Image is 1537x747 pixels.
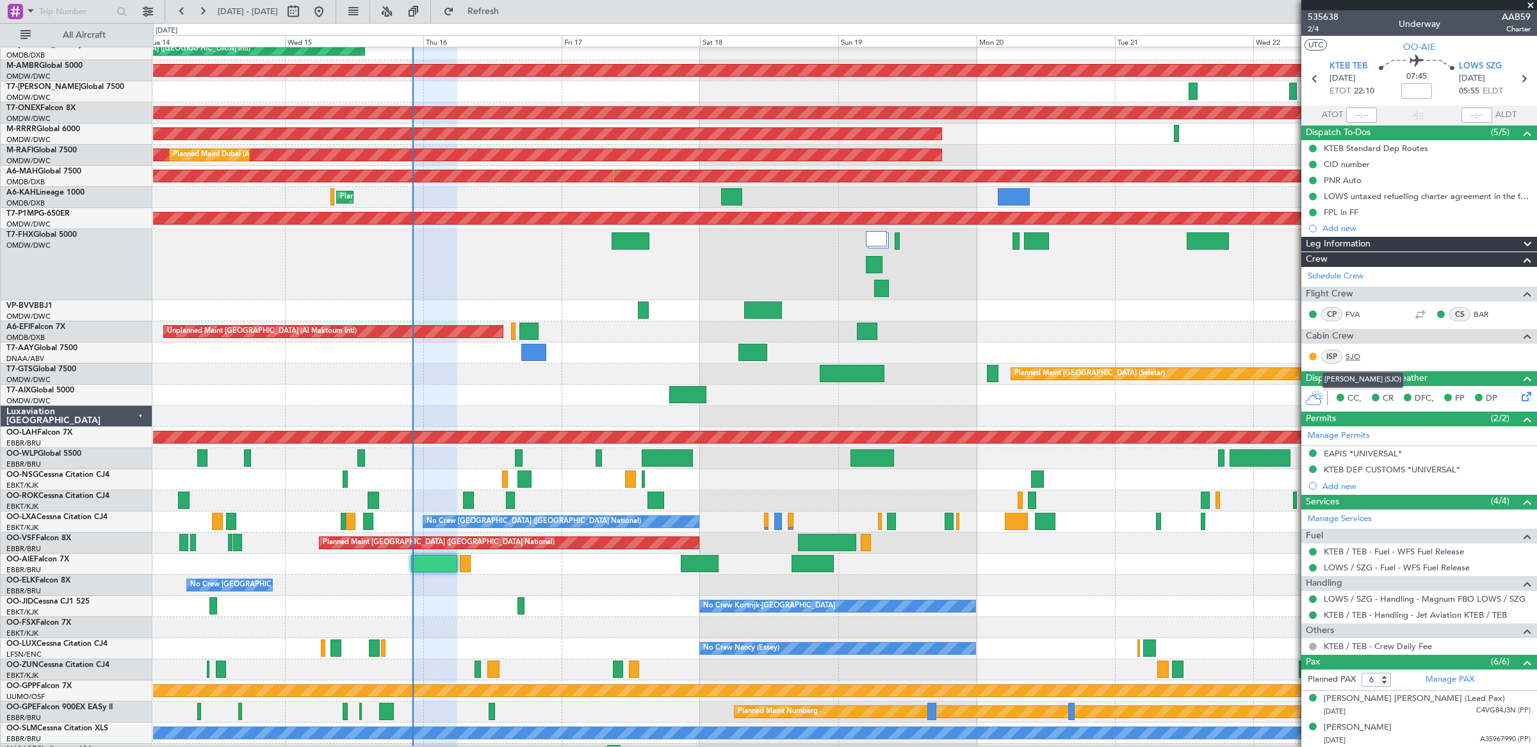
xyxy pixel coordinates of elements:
[6,492,110,500] a: OO-ROKCessna Citation CJ4
[6,147,33,154] span: M-RAFI
[6,619,36,627] span: OO-FSX
[6,387,31,394] span: T7-AIX
[6,168,81,175] a: A6-MAHGlobal 7500
[6,231,33,239] span: T7-FHX
[6,302,34,310] span: VP-BVV
[6,312,51,321] a: OMDW/DWC
[1324,448,1402,459] div: EAPIS *UNIVERSAL*
[6,114,51,124] a: OMDW/DWC
[6,125,80,133] a: M-RRRRGlobal 6000
[6,62,83,70] a: M-AMBRGlobal 5000
[1306,329,1354,344] span: Cabin Crew
[6,323,30,331] span: A6-EFI
[6,513,37,521] span: OO-LXA
[6,429,37,437] span: OO-LAH
[6,586,41,596] a: EBBR/BRU
[6,344,77,352] a: T7-AAYGlobal 7500
[6,231,77,239] a: T7-FHXGlobal 5000
[156,26,177,36] div: [DATE]
[6,429,72,437] a: OO-LAHFalcon 7X
[6,565,41,575] a: EBBR/BRU
[1324,641,1432,652] a: KTEB / TEB - Crew Daily Fee
[6,189,85,197] a: A6-KAHLineage 1000
[1354,85,1374,98] span: 22:10
[6,481,38,490] a: EBKT/KJK
[6,51,45,60] a: OMDB/DXB
[340,188,466,207] div: Planned Maint Dubai (Al Maktoum Intl)
[39,2,113,21] input: Trip Number
[1306,412,1336,426] span: Permits
[6,396,51,406] a: OMDW/DWC
[1308,24,1338,35] span: 2/4
[1415,392,1434,405] span: DFC,
[1459,60,1502,73] span: LOWS SZG
[6,661,38,669] span: OO-ZUN
[6,83,81,91] span: T7-[PERSON_NAME]
[6,692,45,702] a: UUMO/OSF
[6,713,41,723] a: EBBR/BRU
[6,387,74,394] a: T7-AIXGlobal 5000
[1346,309,1374,320] a: FVA
[1324,143,1428,154] div: KTEB Standard Dep Routes
[6,189,36,197] span: A6-KAH
[1308,430,1370,442] a: Manage Permits
[1324,464,1460,475] div: KTEB DEP CUSTOMS *UNIVERSAL*
[6,640,37,648] span: OO-LUX
[6,323,65,331] a: A6-EFIFalcon 7X
[1324,546,1464,557] a: KTEB / TEB - Fuel - WFS Fuel Release
[1321,349,1342,364] div: ISP
[6,450,81,458] a: OO-WLPGlobal 5500
[1483,85,1503,98] span: ELDT
[1459,85,1479,98] span: 05:55
[1502,10,1531,24] span: AAB59
[6,177,45,187] a: OMDB/DXB
[6,354,44,364] a: DNAA/ABV
[6,725,108,732] a: OO-SLMCessna Citation XLS
[1324,159,1370,170] div: CID number
[6,619,71,627] a: OO-FSXFalcon 7X
[1322,109,1343,122] span: ATOT
[6,241,51,250] a: OMDW/DWC
[1305,39,1327,51] button: UTC
[1308,270,1363,283] a: Schedule Crew
[6,210,70,218] a: T7-P1MPG-650ER
[738,702,818,721] div: Planned Maint Nurnberg
[6,168,38,175] span: A6-MAH
[1324,175,1362,186] div: PNR Auto
[423,35,562,47] div: Thu 16
[6,534,36,542] span: OO-VSF
[6,577,70,584] a: OO-ELKFalcon 8X
[1399,17,1440,31] div: Underway
[6,72,51,81] a: OMDW/DWC
[1322,223,1531,234] div: Add new
[437,1,514,22] button: Refresh
[1306,237,1370,252] span: Leg Information
[1476,705,1531,716] span: C4VG84J3N (PP)
[6,725,37,732] span: OO-SLM
[1346,351,1374,362] a: SJO
[6,523,38,533] a: EBKT/KJK
[6,198,45,208] a: OMDB/DXB
[1347,392,1362,405] span: CC,
[1324,735,1346,745] span: [DATE]
[1330,72,1356,85] span: [DATE]
[6,450,38,458] span: OO-WLP
[1459,72,1485,85] span: [DATE]
[1491,655,1509,668] span: (6/6)
[1306,655,1320,670] span: Pax
[1406,70,1427,83] span: 07:45
[1486,392,1497,405] span: DP
[6,125,37,133] span: M-RRRR
[6,104,40,112] span: T7-ONEX
[6,344,34,352] span: T7-AAY
[6,629,38,638] a: EBKT/KJK
[6,93,51,102] a: OMDW/DWC
[1321,307,1342,321] div: CP
[700,35,838,47] div: Sat 18
[6,62,39,70] span: M-AMBR
[14,25,139,45] button: All Aircraft
[167,322,357,341] div: Unplanned Maint [GEOGRAPHIC_DATA] (Al Maktoum Intl)
[1324,721,1392,734] div: [PERSON_NAME]
[838,35,977,47] div: Sun 19
[1306,287,1353,301] span: Flight Crew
